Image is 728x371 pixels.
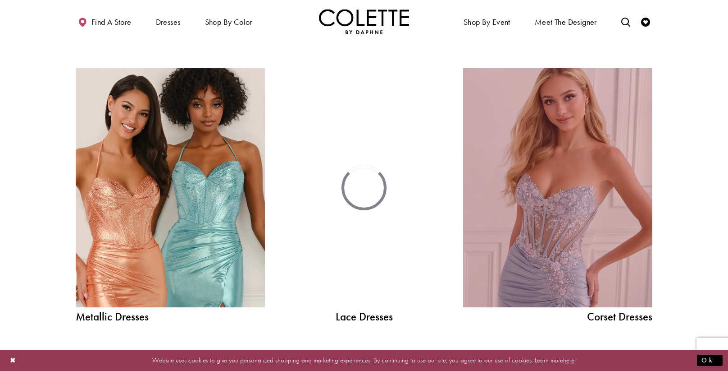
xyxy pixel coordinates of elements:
[91,18,132,27] span: Find a store
[532,9,599,34] a: Meet the designer
[619,9,632,34] a: Toggle search
[464,18,510,27] span: Shop By Event
[535,18,597,27] span: Meet the designer
[65,354,663,366] p: Website uses cookies to give you personalized shopping and marketing experiences. By continuing t...
[463,68,652,307] a: Corset Dress Spring 2026 collection Related Link
[697,355,723,366] button: Submit Dialog
[463,311,652,322] span: Corset Dresses
[319,9,409,34] a: Visit Home Page
[203,9,255,34] span: Shop by color
[639,9,652,34] a: Check Wishlist
[563,356,574,365] a: here
[154,9,183,34] span: Dresses
[296,311,432,322] a: Lace Dresses
[5,352,21,368] button: Close Dialog
[461,9,513,34] span: Shop By Event
[319,9,409,34] img: Colette by Daphne
[76,9,133,34] a: Find a store
[76,68,265,307] a: Metallic Dresses Related Link
[76,311,265,322] span: Metallic Dresses
[156,18,181,27] span: Dresses
[205,18,252,27] span: Shop by color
